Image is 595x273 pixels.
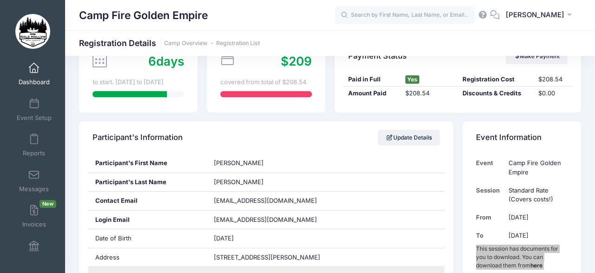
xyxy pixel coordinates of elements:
[476,245,568,270] div: This session has documents for you to download. You can download them from
[348,43,407,69] h4: Payment Status
[88,229,207,248] div: Date of Birth
[506,48,568,64] a: Make Payment
[504,154,568,181] td: Camp Fire Golden Empire
[12,165,56,197] a: Messages
[214,159,264,166] span: [PERSON_NAME]
[401,89,458,98] div: $208.54
[12,200,56,233] a: InvoicesNew
[476,226,504,245] td: To
[88,173,207,192] div: Participant's Last Name
[500,5,581,26] button: [PERSON_NAME]
[405,75,419,84] span: Yes
[88,248,207,267] div: Address
[214,215,330,225] span: [EMAIL_ADDRESS][DOMAIN_NAME]
[530,262,542,269] a: here
[504,208,568,226] td: [DATE]
[148,52,184,70] div: days
[458,89,534,98] div: Discounts & Credits
[88,192,207,210] div: Contact Email
[378,130,440,146] a: Update Details
[148,54,156,68] span: 6
[220,78,312,87] div: covered from total of $208.54
[79,38,260,48] h1: Registration Details
[344,75,401,84] div: Paid in Full
[458,75,534,84] div: Registration Cost
[23,150,45,158] span: Reports
[19,79,50,87] span: Dashboard
[214,253,320,261] span: [STREET_ADDRESS][PERSON_NAME]
[17,114,52,122] span: Event Setup
[12,58,56,90] a: Dashboard
[281,54,312,68] span: $209
[214,197,317,204] span: [EMAIL_ADDRESS][DOMAIN_NAME]
[534,75,572,84] div: $208.54
[506,10,564,20] span: [PERSON_NAME]
[344,89,401,98] div: Amount Paid
[40,200,56,208] span: New
[214,234,234,242] span: [DATE]
[12,236,56,268] a: Financials
[476,181,504,209] td: Session
[79,5,208,26] h1: Camp Fire Golden Empire
[19,185,49,193] span: Messages
[335,6,475,25] input: Search by First Name, Last Name, or Email...
[12,93,56,126] a: Event Setup
[534,89,572,98] div: $0.00
[476,154,504,181] td: Event
[15,14,50,49] img: Camp Fire Golden Empire
[93,78,184,87] div: to start. [DATE] to [DATE]
[164,40,207,47] a: Camp Overview
[214,178,264,186] span: [PERSON_NAME]
[93,125,183,151] h4: Participant's Information
[504,226,568,245] td: [DATE]
[476,125,542,151] h4: Event Information
[88,211,207,229] div: Login Email
[12,129,56,161] a: Reports
[476,208,504,226] td: From
[88,154,207,173] div: Participant's First Name
[504,181,568,209] td: Standard Rate (Covers costs!)
[22,221,46,229] span: Invoices
[216,40,260,47] a: Registration List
